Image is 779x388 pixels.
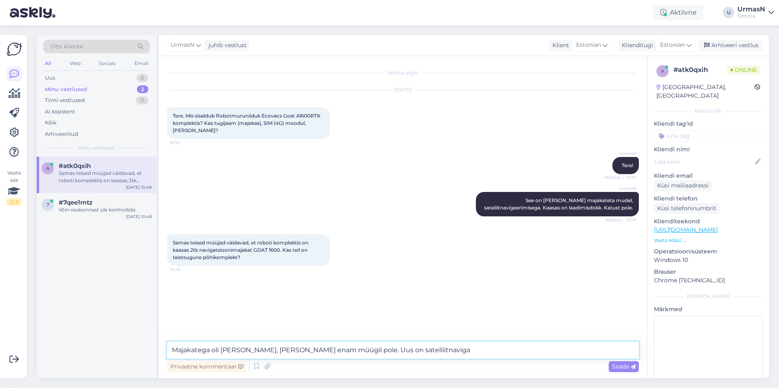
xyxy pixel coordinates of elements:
[136,74,148,82] div: 0
[654,247,763,256] p: Operatsioonisüsteem
[59,162,91,170] span: #atk0qxih
[46,202,49,208] span: 7
[654,194,763,203] p: Kliendi telefon
[167,342,639,359] textarea: Majakatega oli [PERSON_NAME], [PERSON_NAME] enam müügil pole. Uus on satelliitnaviga
[167,86,639,94] div: [DATE]
[654,293,763,300] div: [PERSON_NAME]
[654,217,763,226] p: Klienditeekond
[126,184,152,190] div: [DATE] 10:48
[654,180,712,191] div: Küsi meiliaadressi
[727,65,760,74] span: Online
[169,266,200,272] span: 10:48
[618,41,653,50] div: Klienditugi
[68,58,82,69] div: Web
[654,157,753,166] input: Lisa nimi
[171,41,194,50] span: UrmasN
[169,140,200,146] span: 10:32
[737,6,765,13] div: UrmasN
[737,6,774,19] a: UrmasNDecora
[7,198,21,206] div: 2 / 3
[137,85,148,94] div: 2
[654,120,763,128] p: Kliendi tag'id
[59,206,152,214] div: Võin osakonnast üle kontrollida.
[622,162,633,168] span: Tere!
[51,42,83,51] span: Otsi kliente
[654,145,763,154] p: Kliendi nimi
[7,41,22,57] img: Askly Logo
[43,58,53,69] div: All
[126,214,152,220] div: [DATE] 10:48
[133,58,150,69] div: Email
[654,237,763,244] p: Vaata edasi ...
[173,113,322,133] span: Tere. Mis sisaldub Robotmuruniiduk Ecovacs Goat A1600RTK komplektis? Kas tugijaam (majakas), SIM ...
[45,108,75,116] div: AI Assistent
[484,197,634,211] span: See on [PERSON_NAME] majakateta mudel, sateliitnavigeerimisega. Kaasas on laadimisdokk. Katust pole.
[654,107,763,115] div: Kliendi info
[723,7,734,18] div: U
[45,119,57,127] div: Kõik
[660,41,685,50] span: Estonian
[205,41,247,50] div: juhib vestlust
[656,83,755,100] div: [GEOGRAPHIC_DATA], [GEOGRAPHIC_DATA]
[576,41,601,50] span: Estonian
[654,203,720,214] div: Küsi telefoninumbrit
[612,363,636,370] span: Saada
[136,96,148,105] div: 11
[59,199,92,206] span: #7qee1mtz
[167,361,246,372] div: Privaatne kommentaar
[654,256,763,264] p: Windows 10
[167,69,639,76] div: Vestlus algas
[45,85,87,94] div: Minu vestlused
[654,226,718,233] a: [URL][DOMAIN_NAME]
[173,240,310,260] span: Samas teised müüjad väidavad, et roboti komplektis on kaasas 2tk navigatsioonimajakat GOAT 1600. ...
[661,68,665,74] span: a
[78,144,115,152] span: Minu vestlused
[606,150,636,157] span: UrmasN
[45,130,78,138] div: Arhiveeritud
[654,268,763,276] p: Brauser
[737,13,765,19] div: Decora
[7,169,21,206] div: Vaata siia
[654,172,763,180] p: Kliendi email
[605,174,636,181] span: Nähtud ✓ 10:32
[654,130,763,142] input: Lisa tag
[673,65,727,75] div: # atk0qxih
[97,58,117,69] div: Socials
[654,5,703,20] div: Aktiivne
[699,40,762,51] div: Arhiveeri vestlus
[549,41,569,50] div: Klient
[45,96,85,105] div: Tiimi vestlused
[46,165,50,171] span: a
[45,74,55,82] div: Uus
[605,217,636,223] span: Nähtud ✓ 10:41
[654,305,763,314] p: Märkmed
[59,170,152,184] div: Samas teised müüjad väidavad, et roboti komplektis on kaasas 2tk navigatsioonimajakat GOAT 1600. ...
[606,185,636,192] span: UrmasN
[654,276,763,285] p: Chrome [TECHNICAL_ID]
